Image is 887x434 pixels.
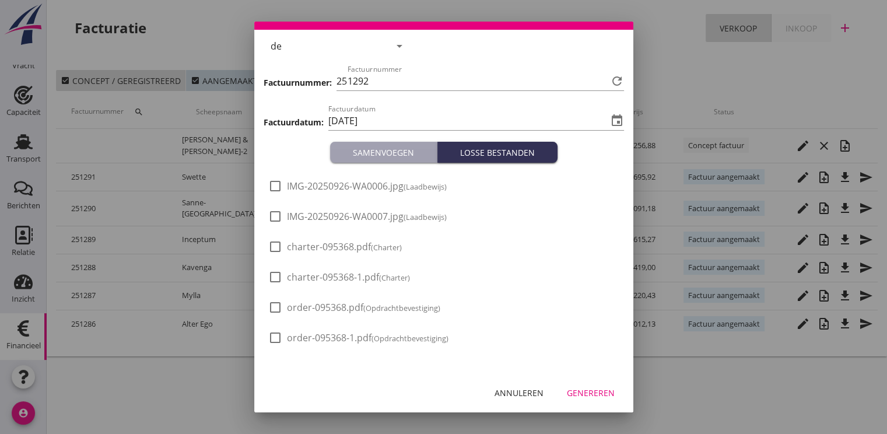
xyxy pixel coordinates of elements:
input: Factuurnummer [348,72,608,90]
span: 25 [336,74,347,89]
span: order-095368.pdf [287,302,440,314]
span: charter-095368.pdf [287,241,402,253]
div: Losse bestanden [442,146,553,159]
div: Genereren [567,387,615,399]
h3: Factuurdatum: [264,116,324,128]
small: (Opdrachtbevestiging) [371,333,448,344]
span: IMG-20250926-WA0006.jpg [287,180,447,192]
i: event [610,114,624,128]
small: (Charter) [379,272,410,283]
input: Factuurdatum [328,111,608,130]
span: order-095368-1.pdf [287,332,448,344]
div: Annuleren [495,387,544,399]
span: charter-095368-1.pdf [287,271,410,283]
div: de [271,41,282,51]
button: Samenvoegen [330,142,437,163]
small: (Laadbewijs) [404,181,447,192]
small: (Charter) [371,242,402,253]
i: arrow_drop_down [392,39,406,53]
i: refresh [610,74,624,88]
h3: Factuurnummer: [264,76,332,89]
button: Genereren [558,382,624,403]
small: (Opdrachtbevestiging) [363,303,440,313]
div: Samenvoegen [335,146,432,159]
span: IMG-20250926-WA0007.jpg [287,211,447,223]
button: Losse bestanden [437,142,558,163]
small: (Laadbewijs) [404,212,447,222]
button: Annuleren [485,382,553,403]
